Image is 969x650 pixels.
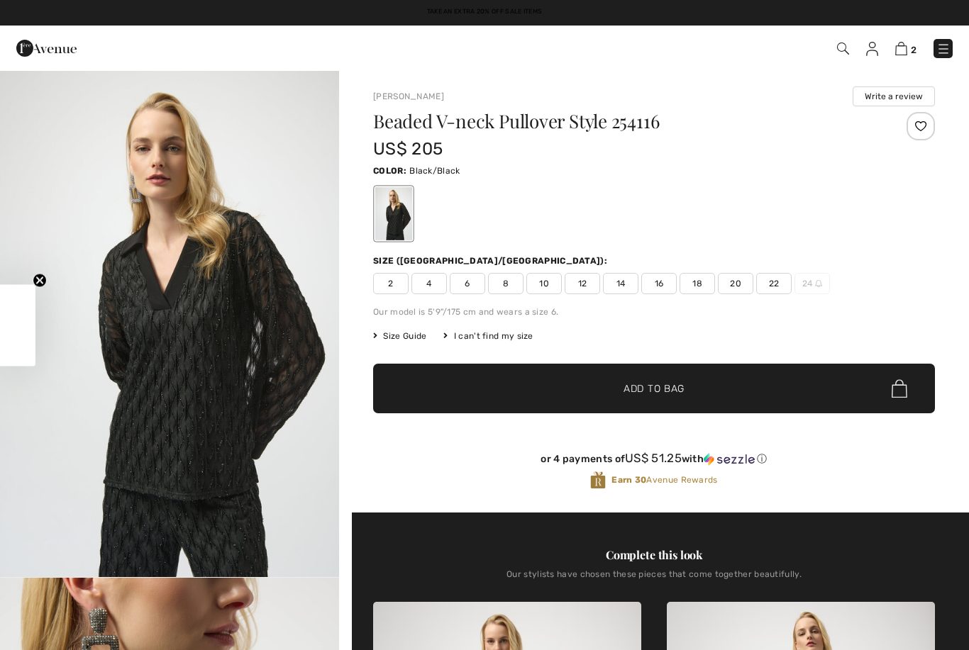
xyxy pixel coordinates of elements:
div: Complete this look [373,547,935,564]
a: [PERSON_NAME] [373,91,444,101]
span: 10 [526,273,562,294]
img: Avenue Rewards [590,471,606,490]
span: 12 [565,273,600,294]
div: Size ([GEOGRAPHIC_DATA]/[GEOGRAPHIC_DATA]): [373,254,610,267]
strong: Earn 30 [611,475,646,485]
span: US$ 51.25 [625,451,682,465]
span: Color: [373,166,406,176]
span: 2 [911,45,917,55]
button: Close teaser [33,273,47,287]
span: 8 [488,273,524,294]
span: 24 [794,273,830,294]
div: Black/Black [375,187,412,240]
span: Avenue Rewards [611,474,717,486]
span: 20 [718,273,753,294]
img: Shopping Bag [895,42,907,55]
span: 2 [373,273,409,294]
button: Write a review [853,86,935,106]
span: 4 [411,273,447,294]
img: My Info [866,42,878,56]
span: 6 [450,273,485,294]
div: Our model is 5'9"/175 cm and wears a size 6. [373,306,935,318]
div: or 4 payments of with [373,452,935,466]
span: 14 [603,273,638,294]
h1: Beaded V-neck Pullover Style 254116 [373,112,841,130]
div: I can't find my size [443,330,533,342]
img: Menu [936,42,951,56]
div: Our stylists have chosen these pieces that come together beautifully. [373,569,935,590]
span: 18 [680,273,715,294]
img: 1ère Avenue [16,34,77,62]
a: 2 [895,40,917,57]
img: Bag.svg [892,379,907,398]
img: Sezzle [704,453,755,466]
a: 1ère Avenue [16,40,77,54]
div: or 4 payments ofUS$ 51.25withSezzle Click to learn more about Sezzle [373,452,935,471]
span: 22 [756,273,792,294]
img: ring-m.svg [815,280,822,287]
span: 16 [641,273,677,294]
a: Take an Extra 20% Off Sale Items [427,8,543,15]
button: Add to Bag [373,364,935,413]
span: Add to Bag [624,381,685,396]
span: US$ 205 [373,139,443,159]
span: Black/Black [409,166,460,176]
img: Search [837,43,849,55]
span: Size Guide [373,330,426,342]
